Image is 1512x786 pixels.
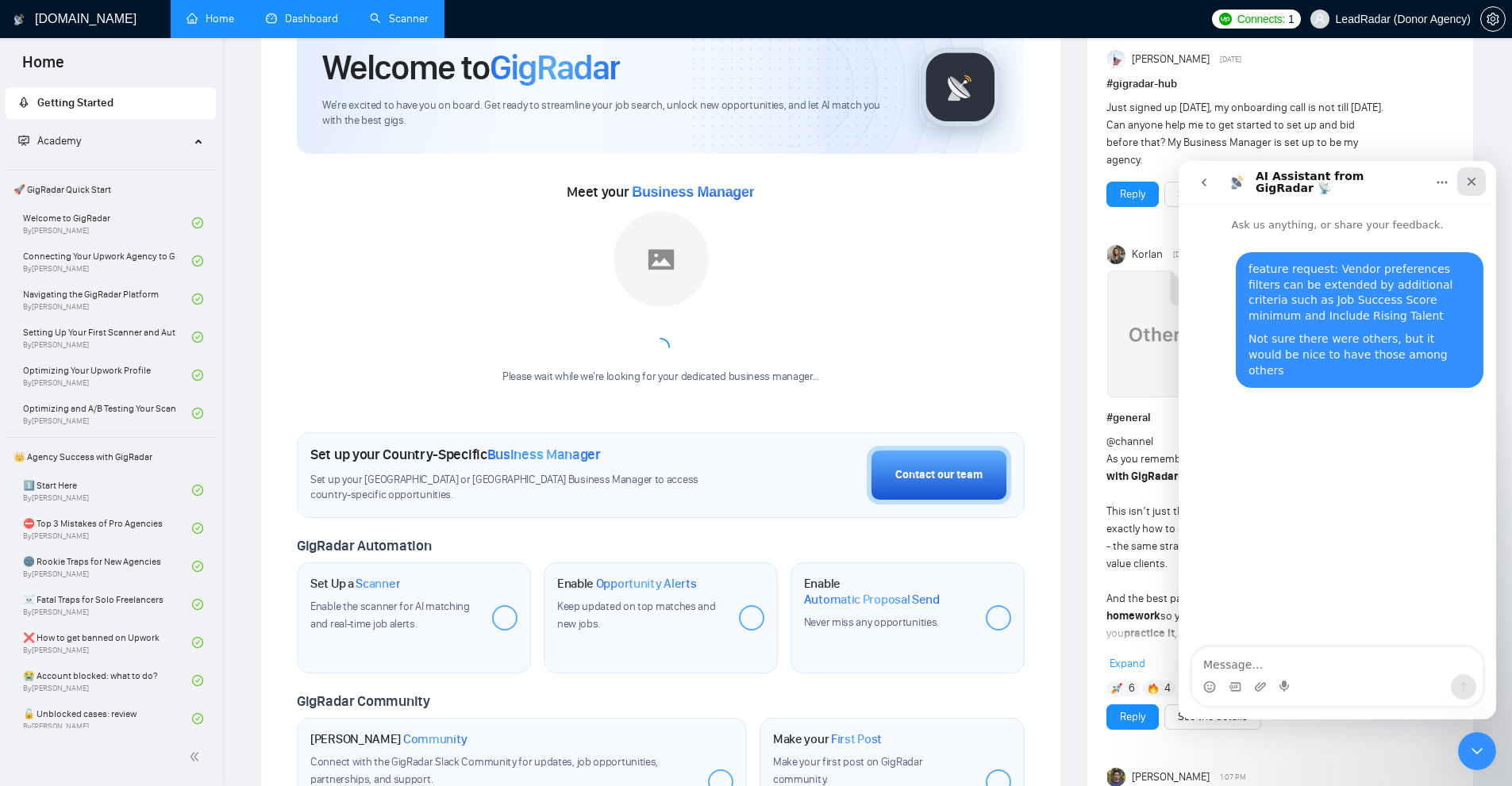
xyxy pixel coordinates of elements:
a: See the details [1178,708,1248,726]
span: We're excited to have you on board. Get ready to streamline your job search, unlock new opportuni... [322,98,895,128]
a: ☠️ Fatal Traps for Solo FreelancersBy[PERSON_NAME] [23,587,192,622]
img: logo [13,7,25,33]
span: loading [651,338,670,357]
h1: Welcome to [322,46,620,89]
a: ⛔ Top 3 Mistakes of Pro AgenciesBy[PERSON_NAME] [23,511,192,546]
span: 🚀 GigRadar Quick Start [7,174,214,205]
span: First Post [831,731,882,747]
a: 😭 Account blocked: what to do?By[PERSON_NAME] [23,663,192,698]
a: See the details [1178,186,1248,203]
a: Optimizing Your Upwork ProfileBy[PERSON_NAME] [23,358,192,393]
iframe: Intercom live chat [1458,732,1496,770]
a: 🌚 Rookie Traps for New AgenciesBy[PERSON_NAME] [23,549,192,584]
a: ❌ How to get banned on UpworkBy[PERSON_NAME] [23,625,192,660]
img: Anisuzzaman Khan [1107,50,1126,69]
div: Please wait while we're looking for your dedicated business manager... [493,370,829,385]
span: [DATE] [1173,247,1195,262]
span: Connects: [1237,10,1285,28]
span: check-circle [192,637,203,648]
span: Academy [37,134,81,148]
a: homeHome [187,12,234,25]
span: fund-projection-screen [18,135,29,146]
span: GigRadar Community [297,692,430,710]
a: Welcome to GigRadarBy[PERSON_NAME] [23,205,192,240]
span: Expand [1110,657,1145,670]
span: [DATE] [1220,52,1241,67]
span: double-left [189,749,205,765]
span: Scanner [356,576,400,592]
h1: Enable [804,576,973,607]
button: Contact our team [867,446,1011,504]
img: 🔥 [1148,683,1159,694]
span: check-circle [192,485,203,496]
span: Set up your [GEOGRAPHIC_DATA] or [GEOGRAPHIC_DATA] Business Manager to access country-specific op... [310,473,731,503]
div: Contact our team [895,466,983,484]
a: Upwork Success with GigRadar.mp4 [1106,270,1202,403]
img: Korlan [1107,245,1126,264]
span: 1:07 PM [1220,770,1246,784]
a: dashboardDashboard [266,12,338,25]
span: check-circle [192,217,203,228]
button: Reply [1106,182,1159,207]
span: user [1314,13,1325,25]
span: @channel [1106,435,1153,448]
button: See the details [1164,182,1261,207]
h1: [PERSON_NAME] [310,731,467,747]
a: Reply [1120,186,1145,203]
span: check-circle [192,599,203,610]
span: Make your first post on GigRadar community. [773,755,922,786]
span: ✍️ [1142,644,1156,658]
button: Reply [1106,704,1159,730]
a: Connecting Your Upwork Agency to GigRadarBy[PERSON_NAME] [23,243,192,278]
span: check-circle [192,713,203,724]
img: gigradar-logo.png [921,48,1000,127]
span: GigRadar [490,46,620,89]
img: 🚀 [1111,683,1122,694]
span: check-circle [192,675,203,686]
span: check-circle [192,293,203,305]
span: Business Manager [632,184,754,200]
span: Opportunity Alerts [596,576,697,592]
span: check-circle [192,370,203,381]
h1: Set up your Country-Specific [310,446,601,463]
iframe: Intercom live chat [1179,161,1496,719]
span: 6 [1129,681,1135,696]
span: check-circle [192,408,203,419]
a: 🔓 Unblocked cases: reviewBy[PERSON_NAME] [23,701,192,736]
span: check-circle [192,332,203,343]
span: Home [10,51,77,84]
span: 💡 [1129,644,1142,658]
img: upwork-logo.png [1219,13,1232,25]
span: Getting Started [37,96,113,109]
h1: Make your [773,731,882,747]
h1: # gigradar-hub [1106,75,1454,93]
span: 1 [1288,10,1295,28]
span: Never miss any opportunities. [804,615,939,629]
span: [PERSON_NAME] [1132,769,1210,786]
a: searchScanner [370,12,429,25]
span: Community [403,731,467,747]
span: rocket [18,97,29,108]
a: setting [1480,13,1506,25]
button: setting [1480,6,1506,32]
h1: # general [1106,409,1454,427]
span: Connect with the GigRadar Slack Community for updates, job opportunities, partnerships, and support. [310,755,658,786]
h1: Set Up a [310,576,400,592]
span: Enable the scanner for AI matching and real-time job alerts. [310,600,470,631]
span: 👑 Agency Success with GigRadar [7,441,214,473]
